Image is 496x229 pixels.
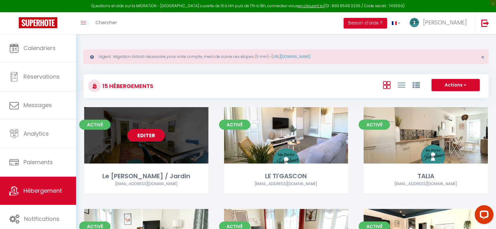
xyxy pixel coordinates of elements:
span: Notifications [24,215,59,223]
a: en cliquant ici [298,3,324,8]
h3: 15 Hébergements [101,79,153,93]
button: Close [481,55,484,60]
span: [PERSON_NAME] [423,18,467,26]
span: Activé [359,120,390,130]
a: Chercher [91,12,122,34]
span: Paiements [23,158,53,166]
span: Hébergement [23,187,62,195]
span: Chercher [95,19,117,26]
a: Editer [267,129,305,142]
a: Editer [407,129,445,142]
span: Activé [79,120,110,130]
div: Airbnb [224,181,348,187]
span: Calendriers [23,44,56,52]
button: Actions [432,79,480,91]
iframe: LiveChat chat widget [470,203,496,229]
a: [URL][DOMAIN_NAME] [272,54,310,59]
span: × [481,53,484,61]
span: Réservations [23,73,60,81]
a: Vue en Box [383,80,391,90]
span: Analytics [23,130,49,138]
img: logout [481,19,489,27]
div: Airbnb [364,181,488,187]
div: Airbnb [84,181,208,187]
div: TALIA [364,171,488,181]
a: Editer [127,129,165,142]
a: Vue en Liste [398,80,405,90]
button: Besoin d'aide ? [344,18,387,29]
img: Super Booking [19,17,57,28]
span: Activé [219,120,250,130]
img: ... [410,18,419,27]
a: Vue par Groupe [412,80,420,90]
div: Le [PERSON_NAME] / Jardin [84,171,208,181]
div: LE TI'GASCON [224,171,348,181]
a: ... [PERSON_NAME] [405,12,475,34]
div: Urgent : Migration Airbnb nécessaire pour votre compte, merci de suivre ces étapes (5 min) - [84,49,488,64]
span: Messages [23,101,52,109]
